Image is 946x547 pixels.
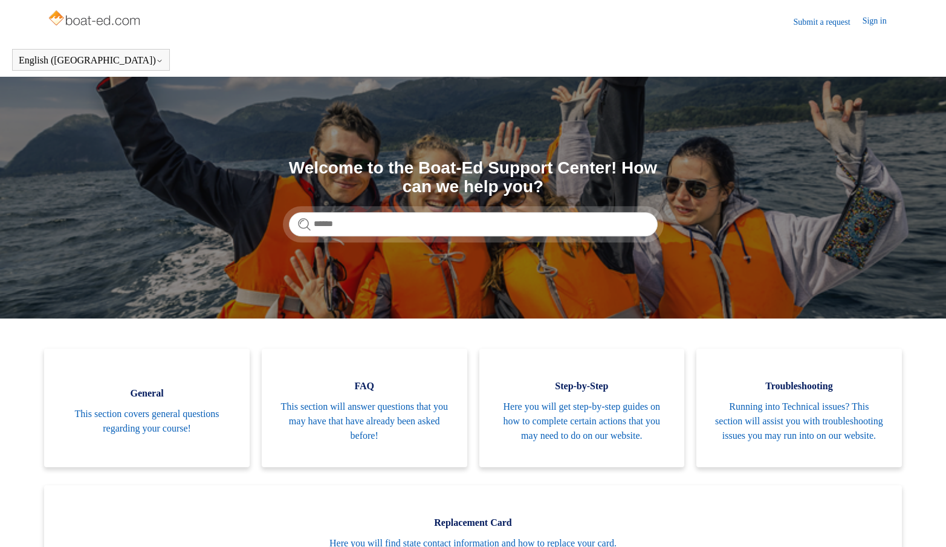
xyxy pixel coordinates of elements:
span: Running into Technical issues? This section will assist you with troubleshooting issues you may r... [714,400,884,443]
span: This section will answer questions that you may have that have already been asked before! [280,400,449,443]
input: Search [289,212,658,236]
a: Submit a request [794,16,863,28]
a: Sign in [863,15,899,29]
a: Troubleshooting Running into Technical issues? This section will assist you with troubleshooting ... [696,349,902,467]
a: General This section covers general questions regarding your course! [44,349,250,467]
a: Step-by-Step Here you will get step-by-step guides on how to complete certain actions that you ma... [479,349,685,467]
span: Troubleshooting [714,379,884,393]
span: FAQ [280,379,449,393]
span: Replacement Card [62,516,884,530]
span: This section covers general questions regarding your course! [62,407,232,436]
span: General [62,386,232,401]
span: Step-by-Step [497,379,667,393]
a: FAQ This section will answer questions that you may have that have already been asked before! [262,349,467,467]
h1: Welcome to the Boat-Ed Support Center! How can we help you? [289,159,658,196]
button: English ([GEOGRAPHIC_DATA]) [19,55,163,66]
img: Boat-Ed Help Center home page [47,7,143,31]
span: Here you will get step-by-step guides on how to complete certain actions that you may need to do ... [497,400,667,443]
